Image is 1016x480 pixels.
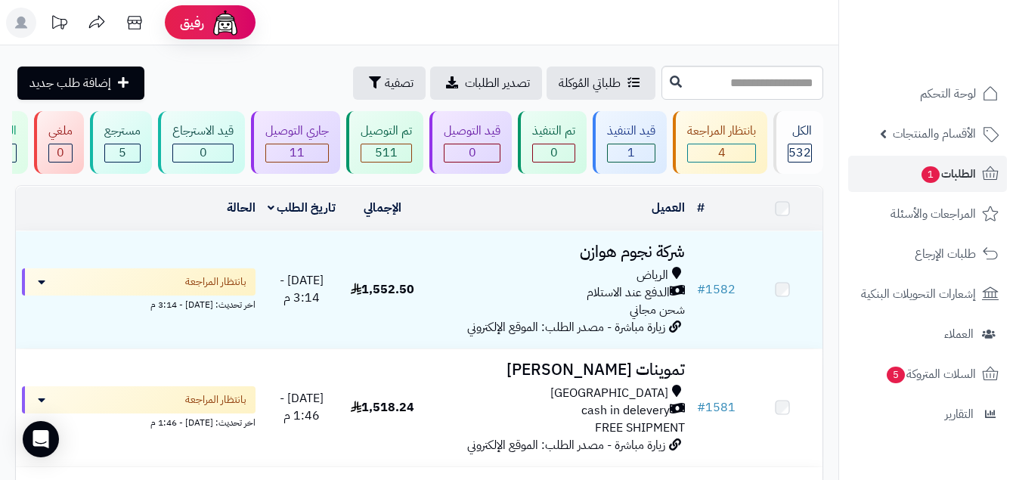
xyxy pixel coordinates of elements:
div: 4 [688,144,755,162]
span: 0 [200,144,207,162]
span: 4 [718,144,726,162]
a: العملاء [848,316,1007,352]
span: التقارير [945,404,974,425]
span: زيارة مباشرة - مصدر الطلب: الموقع الإلكتروني [467,318,665,336]
h3: شركة نجوم هوازن [429,243,685,261]
div: تم التوصيل [361,122,412,140]
a: السلات المتروكة5 [848,356,1007,392]
span: 1,518.24 [351,398,414,417]
a: تاريخ الطلب [268,199,336,217]
a: قيد التوصيل 0 [426,111,515,174]
h3: تموينات [PERSON_NAME] [429,361,685,379]
div: قيد التنفيذ [607,122,655,140]
button: تصفية [353,67,426,100]
a: #1581 [697,398,736,417]
span: 511 [375,144,398,162]
div: مسترجع [104,122,141,140]
a: جاري التوصيل 11 [248,111,343,174]
div: 0 [173,144,233,162]
img: ai-face.png [210,8,240,38]
div: تم التنفيذ [532,122,575,140]
span: [DATE] - 3:14 م [280,271,324,307]
div: 511 [361,144,411,162]
span: 0 [469,144,476,162]
span: 5 [119,144,126,162]
div: اخر تحديث: [DATE] - 3:14 م [22,296,256,311]
div: جاري التوصيل [265,122,329,140]
span: الأقسام والمنتجات [893,123,976,144]
div: 0 [444,144,500,162]
span: بانتظار المراجعة [185,274,246,290]
div: قيد التوصيل [444,122,500,140]
span: إشعارات التحويلات البنكية [861,283,976,305]
a: ملغي 0 [31,111,87,174]
a: تم التوصيل 511 [343,111,426,174]
span: بانتظار المراجعة [185,392,246,407]
a: طلباتي المُوكلة [547,67,655,100]
span: 0 [57,144,64,162]
span: رفيق [180,14,204,32]
div: قيد الاسترجاع [172,122,234,140]
span: FREE SHIPMENT [595,419,685,437]
span: تصفية [385,74,414,92]
a: #1582 [697,280,736,299]
span: # [697,280,705,299]
span: إضافة طلب جديد [29,74,111,92]
a: تحديثات المنصة [40,8,78,42]
a: العميل [652,199,685,217]
span: 1 [627,144,635,162]
span: # [697,398,705,417]
span: 1 [922,166,940,183]
div: 0 [533,144,575,162]
span: الدفع عند الاستلام [587,284,670,302]
a: الطلبات1 [848,156,1007,192]
a: قيد التنفيذ 1 [590,111,670,174]
div: 1 [608,144,655,162]
a: تصدير الطلبات [430,67,542,100]
a: إشعارات التحويلات البنكية [848,276,1007,312]
span: [DATE] - 1:46 م [280,389,324,425]
div: الكل [788,122,812,140]
span: السلات المتروكة [885,364,976,385]
div: ملغي [48,122,73,140]
a: طلبات الإرجاع [848,236,1007,272]
div: 11 [266,144,328,162]
a: قيد الاسترجاع 0 [155,111,248,174]
a: الكل532 [770,111,826,174]
div: 0 [49,144,72,162]
a: بانتظار المراجعة 4 [670,111,770,174]
a: الإجمالي [364,199,401,217]
a: مسترجع 5 [87,111,155,174]
span: 11 [290,144,305,162]
div: اخر تحديث: [DATE] - 1:46 م [22,413,256,429]
span: 5 [887,367,905,383]
span: طلبات الإرجاع [915,243,976,265]
span: المراجعات والأسئلة [891,203,976,225]
span: 0 [550,144,558,162]
span: [GEOGRAPHIC_DATA] [550,385,668,402]
a: إضافة طلب جديد [17,67,144,100]
span: طلباتي المُوكلة [559,74,621,92]
a: المراجعات والأسئلة [848,196,1007,232]
span: شحن مجاني [630,301,685,319]
span: العملاء [944,324,974,345]
a: التقارير [848,396,1007,432]
span: 532 [788,144,811,162]
span: 1,552.50 [351,280,414,299]
div: 5 [105,144,140,162]
span: زيارة مباشرة - مصدر الطلب: الموقع الإلكتروني [467,436,665,454]
span: تصدير الطلبات [465,74,530,92]
span: الرياض [637,267,668,284]
a: لوحة التحكم [848,76,1007,112]
a: تم التنفيذ 0 [515,111,590,174]
div: بانتظار المراجعة [687,122,756,140]
div: Open Intercom Messenger [23,421,59,457]
span: cash in delevery [581,402,670,420]
span: الطلبات [920,163,976,184]
a: الحالة [227,199,256,217]
span: لوحة التحكم [920,83,976,104]
img: logo-2.png [913,41,1002,73]
a: # [697,199,705,217]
